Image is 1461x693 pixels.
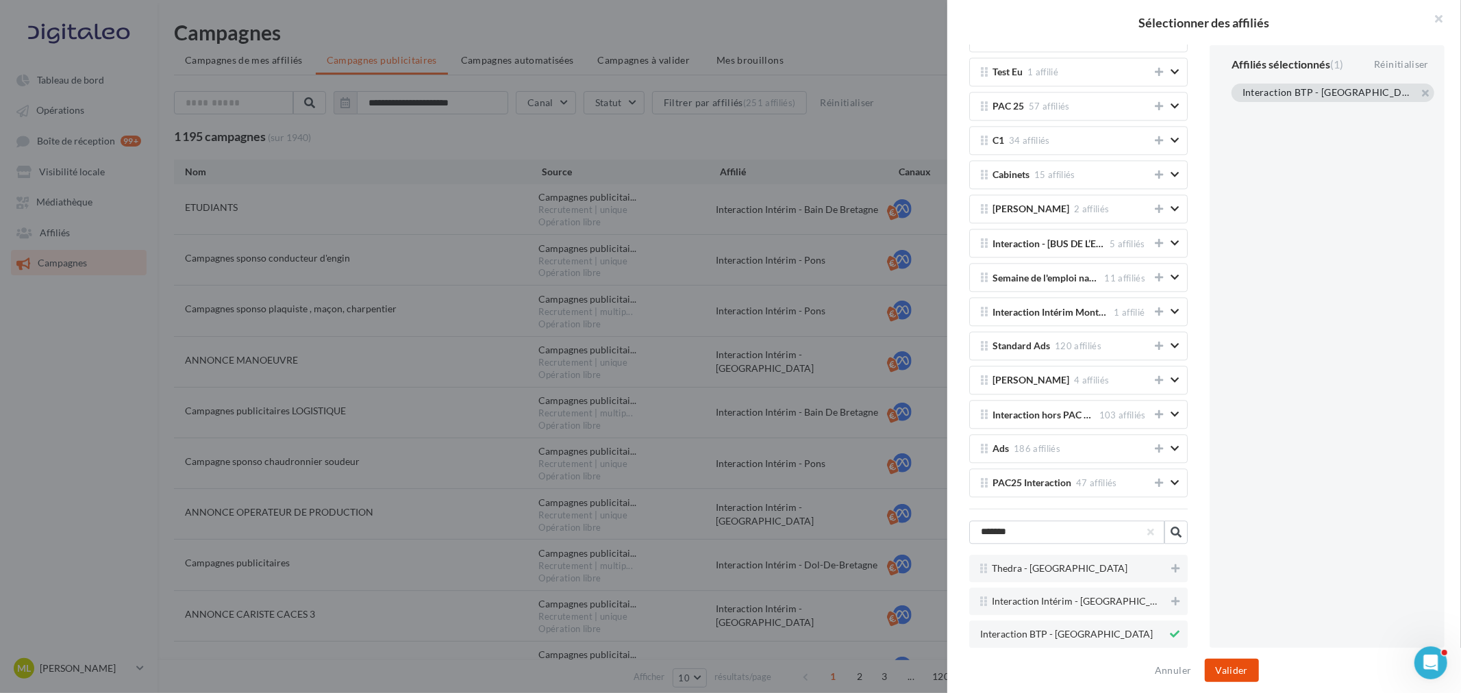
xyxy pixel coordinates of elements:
[992,239,1105,254] span: Interaction - [BUS DE L’EMPLOI x CIC Normandy Channel Race]
[992,136,1004,146] span: C1
[1027,66,1058,77] span: 1 affilié
[992,273,1099,288] span: Semaine de l'emploi naval
[992,410,1095,425] span: Interaction hors PAC 25
[1205,659,1259,682] button: Valider
[1099,409,1146,420] span: 103 affiliés
[1110,238,1145,249] span: 5 affiliés
[1029,101,1070,112] span: 57 affiliés
[992,170,1029,180] span: Cabinets
[992,101,1024,112] span: PAC 25
[1369,56,1434,73] div: Réinitialiser
[992,478,1071,488] span: PAC25 Interaction
[1104,273,1145,283] span: 11 affiliés
[992,375,1069,386] span: [PERSON_NAME]
[992,307,1109,323] span: Interaction Intérim Montaigu - Ads
[992,564,1127,574] span: Thedra - [GEOGRAPHIC_DATA]
[1074,375,1109,386] span: 4 affiliés
[1014,443,1060,454] span: 186 affiliés
[980,629,1153,640] span: Interaction BTP - [GEOGRAPHIC_DATA]
[1114,307,1145,318] span: 1 affilié
[969,16,1439,29] h2: Sélectionner des affiliés
[1074,203,1109,214] span: 2 affiliés
[992,444,1009,454] span: Ads
[1330,58,1343,71] span: (1)
[992,204,1069,214] span: [PERSON_NAME]
[1034,169,1075,180] span: 15 affiliés
[1414,646,1447,679] iframe: Intercom live chat
[1149,662,1197,679] button: Annuler
[992,596,1160,607] span: Interaction Intérim - [GEOGRAPHIC_DATA]
[992,341,1050,351] span: Standard Ads
[1243,88,1412,100] div: Interaction BTP - [GEOGRAPHIC_DATA]
[1232,59,1343,70] div: Affiliés sélectionnés
[1055,340,1101,351] span: 120 affiliés
[992,67,1023,77] span: Test Eu
[1076,477,1117,488] span: 47 affiliés
[1009,135,1050,146] span: 34 affiliés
